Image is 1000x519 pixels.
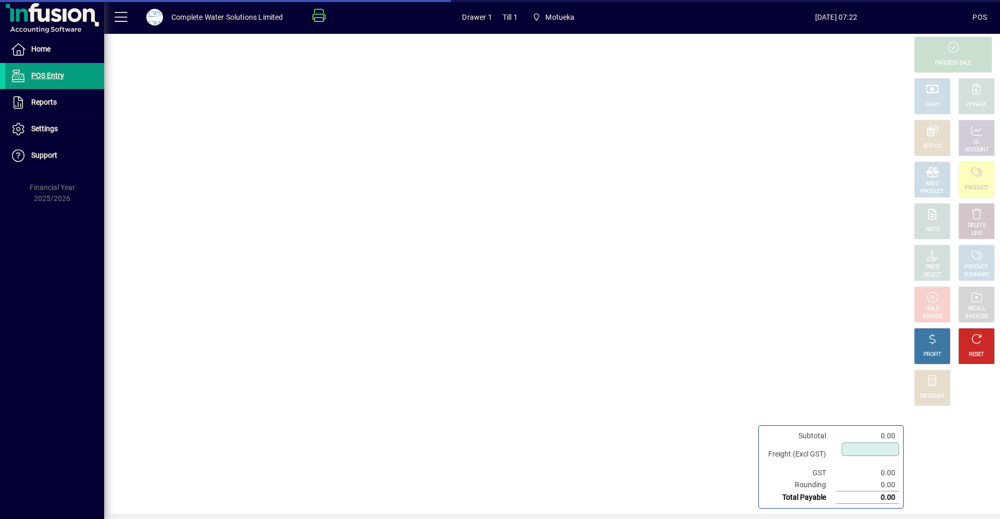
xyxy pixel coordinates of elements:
[462,9,492,26] span: Drawer 1
[5,143,104,169] a: Support
[972,9,987,26] div: POS
[964,271,990,279] div: SUMMARY
[545,9,574,26] span: Motueka
[31,98,57,106] span: Reports
[31,45,51,53] span: Home
[763,491,836,504] td: Total Payable
[926,305,939,313] div: HOLD
[503,9,518,26] span: Till 1
[971,230,982,237] div: LINE
[973,138,980,146] div: GL
[836,491,899,504] td: 0.00
[965,184,988,192] div: PRODUCT
[528,8,579,27] span: Motueka
[171,9,283,26] div: Complete Water Solutions Limited
[926,101,939,109] div: CASH
[920,393,945,400] div: DISCOUNT
[31,71,64,80] span: POS Entry
[138,8,171,27] button: Profile
[968,222,985,230] div: DELETE
[926,263,940,271] div: PRICE
[5,116,104,142] a: Settings
[31,151,57,159] span: Support
[920,188,944,196] div: PRODUCT
[5,36,104,62] a: Home
[968,305,986,313] div: RECALL
[923,143,942,150] div: EFTPOS
[5,90,104,116] a: Reports
[923,351,941,359] div: PROFIT
[763,467,836,479] td: GST
[836,430,899,442] td: 0.00
[763,442,836,467] td: Freight (Excl GST)
[836,479,899,491] td: 0.00
[763,479,836,491] td: Rounding
[923,271,942,279] div: SELECT
[969,351,984,359] div: RESET
[965,146,989,154] div: ACCOUNT
[31,124,58,133] span: Settings
[926,180,939,188] div: MISC
[922,313,942,321] div: INVOICE
[926,226,939,234] div: NOTE
[965,313,988,321] div: INVOICES
[965,263,988,271] div: PRODUCT
[967,101,987,109] div: CHARGE
[699,9,972,26] span: [DATE] 07:22
[836,467,899,479] td: 0.00
[763,430,836,442] td: Subtotal
[935,59,971,67] div: PROCESS SALE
